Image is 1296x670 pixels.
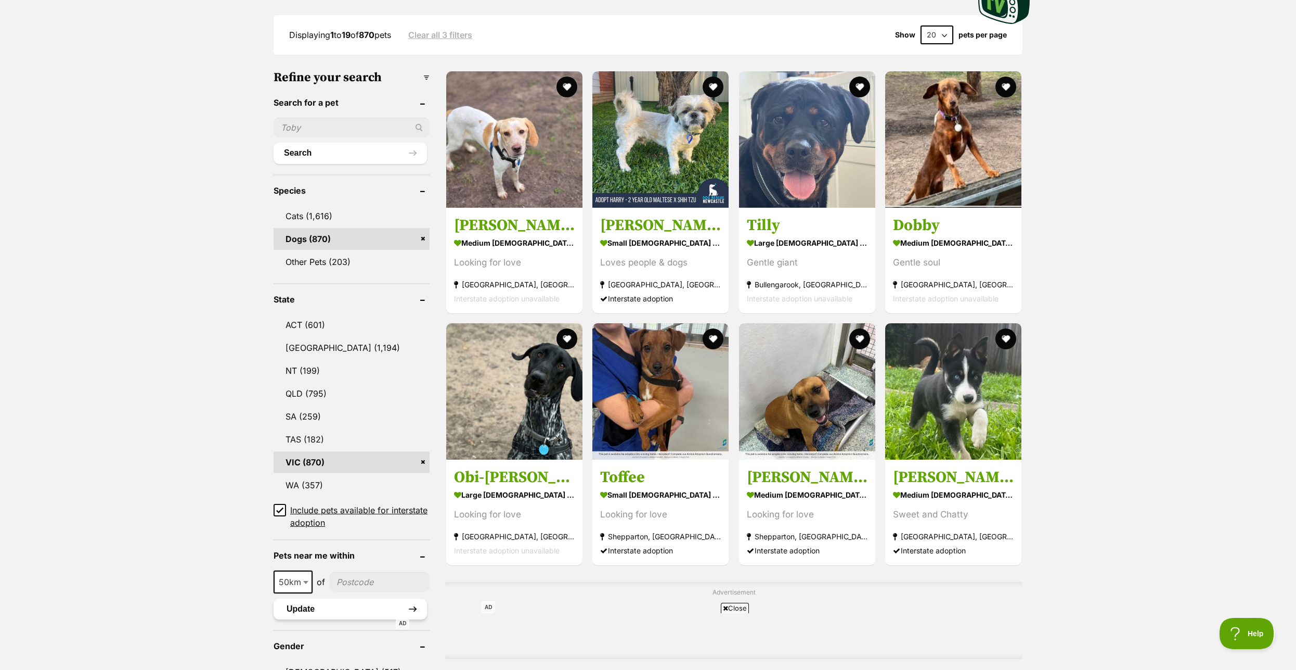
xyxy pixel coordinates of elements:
[396,617,409,629] span: AD
[747,508,867,522] div: Looking for love
[893,256,1014,270] div: Gentle soul
[274,406,430,427] a: SA (259)
[408,30,472,40] a: Clear all 3 filters
[274,474,430,496] a: WA (357)
[454,467,575,487] h3: Obi-[PERSON_NAME]
[274,451,430,473] a: VIC (870)
[885,208,1021,313] a: Dobby medium [DEMOGRAPHIC_DATA] Dog Gentle soul [GEOGRAPHIC_DATA], [GEOGRAPHIC_DATA] Interstate a...
[893,277,1014,292] strong: [GEOGRAPHIC_DATA], [GEOGRAPHIC_DATA]
[274,337,430,359] a: [GEOGRAPHIC_DATA] (1,194)
[995,328,1016,349] button: favourite
[556,77,577,97] button: favourite
[600,487,721,502] strong: small [DEMOGRAPHIC_DATA] Dog
[454,508,575,522] div: Looking for love
[274,360,430,382] a: NT (199)
[739,71,875,208] img: Tilly - Rottweiler Dog
[556,328,577,349] button: favourite
[446,71,582,208] img: Mello - German Shorthaired Pointer x Harrier Dog
[1220,618,1275,649] iframe: Help Scout Beacon - Open
[274,143,427,163] button: Search
[893,529,1014,543] strong: [GEOGRAPHIC_DATA], [GEOGRAPHIC_DATA]
[600,529,721,543] strong: Shepparton, [GEOGRAPHIC_DATA]
[592,323,729,460] img: Toffee - Jack Russell Terrier Dog
[893,294,999,303] span: Interstate adoption unavailable
[274,186,430,195] header: Species
[747,467,867,487] h3: [PERSON_NAME]
[274,98,430,107] header: Search for a pet
[600,543,721,558] div: Interstate adoption
[885,460,1021,565] a: [PERSON_NAME] medium [DEMOGRAPHIC_DATA] Dog Sweet and Chatty [GEOGRAPHIC_DATA], [GEOGRAPHIC_DATA]...
[893,235,1014,250] strong: medium [DEMOGRAPHIC_DATA] Dog
[600,256,721,270] div: Loves people & dogs
[445,582,1022,659] div: Advertisement
[895,31,915,39] span: Show
[592,460,729,565] a: Toffee small [DEMOGRAPHIC_DATA] Dog Looking for love Shepparton, [GEOGRAPHIC_DATA] Interstate ado...
[275,575,312,589] span: 50km
[446,460,582,565] a: Obi-[PERSON_NAME] large [DEMOGRAPHIC_DATA] Dog Looking for love [GEOGRAPHIC_DATA], [GEOGRAPHIC_DA...
[454,216,575,235] h3: [PERSON_NAME]
[454,277,575,292] strong: [GEOGRAPHIC_DATA], [GEOGRAPHIC_DATA]
[274,571,313,593] span: 50km
[600,216,721,235] h3: [PERSON_NAME] - [DEMOGRAPHIC_DATA] Maltese X Shih Tzu
[454,529,575,543] strong: [GEOGRAPHIC_DATA], [GEOGRAPHIC_DATA]
[958,31,1007,39] label: pets per page
[592,71,729,208] img: Harry - 2 Year Old Maltese X Shih Tzu - Maltese x Shih Tzu Dog
[454,546,560,555] span: Interstate adoption unavailable
[329,572,430,592] input: postcode
[747,543,867,558] div: Interstate adoption
[274,118,430,137] input: Toby
[600,235,721,250] strong: small [DEMOGRAPHIC_DATA] Dog
[739,460,875,565] a: [PERSON_NAME] medium [DEMOGRAPHIC_DATA] Dog Looking for love Shepparton, [GEOGRAPHIC_DATA] Inters...
[747,256,867,270] div: Gentle giant
[849,77,870,97] button: favourite
[703,328,724,349] button: favourite
[849,328,870,349] button: favourite
[885,71,1021,208] img: Dobby - Dachshund x Whippet Dog
[893,216,1014,235] h3: Dobby
[317,576,325,588] span: of
[274,205,430,227] a: Cats (1,616)
[274,228,430,250] a: Dogs (870)
[274,599,427,620] button: Update
[454,235,575,250] strong: medium [DEMOGRAPHIC_DATA] Dog
[342,30,351,40] strong: 19
[893,543,1014,558] div: Interstate adoption
[274,641,430,651] header: Gender
[747,216,867,235] h3: Tilly
[274,295,430,304] header: State
[592,208,729,313] a: [PERSON_NAME] - [DEMOGRAPHIC_DATA] Maltese X Shih Tzu small [DEMOGRAPHIC_DATA] Dog Loves people &...
[289,30,391,40] span: Displaying to of pets
[703,77,724,97] button: favourite
[274,551,430,560] header: Pets near me within
[893,467,1014,487] h3: [PERSON_NAME]
[739,323,875,460] img: Bruno - Staffordshire Bull Terrier x Boxer Dog
[885,323,1021,460] img: Yuki - Siberian Husky Dog
[721,603,749,613] span: Close
[290,504,430,529] span: Include pets available for interstate adoption
[739,208,875,313] a: Tilly large [DEMOGRAPHIC_DATA] Dog Gentle giant Bullengarook, [GEOGRAPHIC_DATA] Interstate adopti...
[359,30,374,40] strong: 870
[454,487,575,502] strong: large [DEMOGRAPHIC_DATA] Dog
[600,277,721,292] strong: [GEOGRAPHIC_DATA], [GEOGRAPHIC_DATA]
[274,251,430,273] a: Other Pets (203)
[446,208,582,313] a: [PERSON_NAME] medium [DEMOGRAPHIC_DATA] Dog Looking for love [GEOGRAPHIC_DATA], [GEOGRAPHIC_DATA]...
[893,508,1014,522] div: Sweet and Chatty
[893,487,1014,502] strong: medium [DEMOGRAPHIC_DATA] Dog
[274,383,430,404] a: QLD (795)
[600,467,721,487] h3: Toffee
[446,323,582,460] img: Obi-Wan Kenobi - German Shorthaired Pointer Dog
[482,601,495,613] span: AD
[274,70,430,85] h3: Refine your search
[747,529,867,543] strong: Shepparton, [GEOGRAPHIC_DATA]
[274,428,430,450] a: TAS (182)
[454,294,560,303] span: Interstate adoption unavailable
[454,256,575,270] div: Looking for love
[747,235,867,250] strong: large [DEMOGRAPHIC_DATA] Dog
[330,30,334,40] strong: 1
[600,292,721,306] div: Interstate adoption
[995,77,1016,97] button: favourite
[274,504,430,529] a: Include pets available for interstate adoption
[747,487,867,502] strong: medium [DEMOGRAPHIC_DATA] Dog
[274,314,430,336] a: ACT (601)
